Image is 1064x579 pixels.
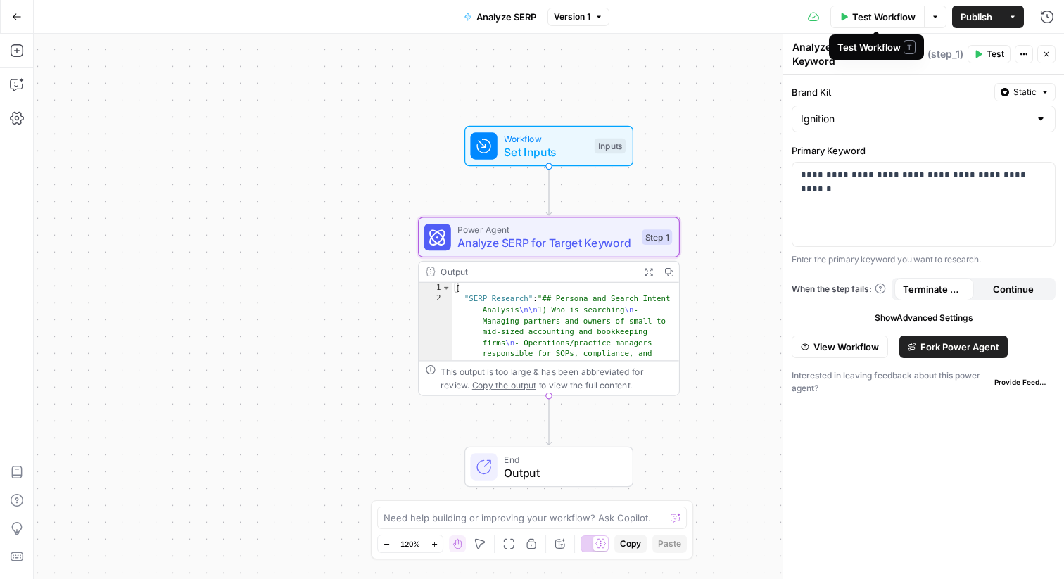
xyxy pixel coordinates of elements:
[927,47,963,61] span: ( step_1 )
[457,223,635,236] span: Power Agent
[400,538,420,549] span: 120%
[419,283,452,294] div: 1
[652,535,687,553] button: Paste
[852,10,916,24] span: Test Workflow
[442,283,451,294] span: Toggle code folding, rows 1 through 3
[792,144,1056,158] label: Primary Keyword
[792,40,924,68] textarea: Analyze SERP for Target Keyword
[920,340,999,354] span: Fork Power Agent
[961,10,992,24] span: Publish
[546,166,551,215] g: Edge from start to step_1
[813,340,879,354] span: View Workflow
[904,40,916,54] span: T
[441,265,633,279] div: Output
[899,336,1008,358] button: Fork Power Agent
[1013,86,1037,98] span: Static
[457,235,635,252] span: Analyze SERP for Target Keyword
[993,282,1034,296] span: Continue
[830,6,925,28] button: Test Workflow
[504,452,619,466] span: End
[792,369,1056,395] div: Interested in leaving feedback about this power agent?
[792,283,886,295] a: When the step fails:
[418,126,680,167] div: WorkflowSet InputsInputs
[875,312,973,324] span: Show Advanced Settings
[801,112,1030,126] input: Ignition
[968,45,1011,63] button: Test
[658,537,681,550] span: Paste
[989,374,1056,390] button: Provide Feedback
[792,253,1056,267] p: Enter the primary keyword you want to research.
[418,447,680,488] div: EndOutput
[837,40,916,54] div: Test Workflow
[554,11,590,23] span: Version 1
[546,396,551,445] g: Edge from step_1 to end
[792,85,989,99] label: Brand Kit
[504,464,619,481] span: Output
[987,48,1004,61] span: Test
[504,132,588,145] span: Workflow
[974,278,1053,300] button: Continue
[952,6,1001,28] button: Publish
[595,139,626,154] div: Inputs
[455,6,545,28] button: Analyze SERP
[614,535,647,553] button: Copy
[903,282,965,296] span: Terminate Workflow
[476,10,536,24] span: Analyze SERP
[418,217,680,395] div: Power AgentAnalyze SERP for Target KeywordStep 1Output{ "SERP Research":"## Persona and Search In...
[547,8,609,26] button: Version 1
[441,364,672,391] div: This output is too large & has been abbreviated for review. to view the full content.
[994,83,1056,101] button: Static
[620,537,641,550] span: Copy
[504,144,588,160] span: Set Inputs
[642,229,672,245] div: Step 1
[472,380,536,390] span: Copy the output
[994,376,1050,388] span: Provide Feedback
[792,336,888,358] button: View Workflow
